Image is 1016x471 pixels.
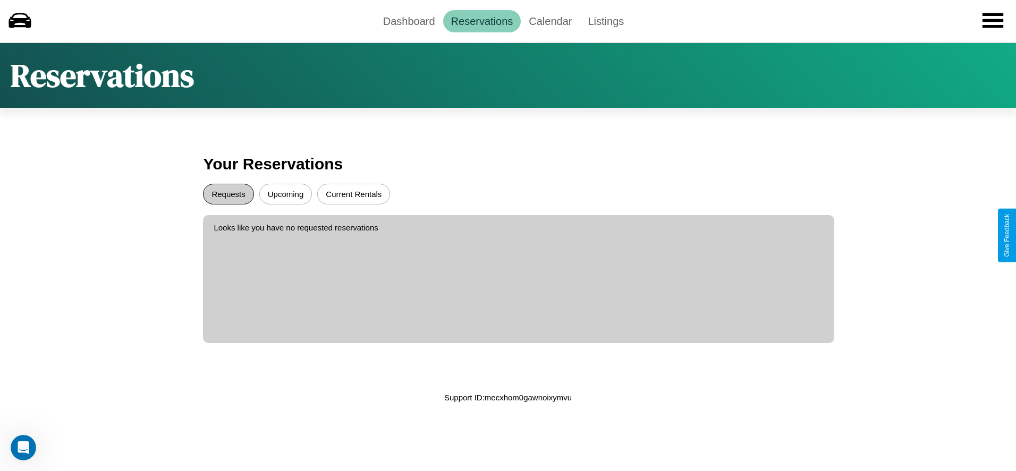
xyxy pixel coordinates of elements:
iframe: Intercom live chat [11,435,36,460]
h1: Reservations [11,54,194,97]
h3: Your Reservations [203,150,812,178]
p: Support ID: mecxhom0gawnoixymvu [444,390,572,405]
button: Requests [203,184,253,204]
a: Calendar [521,10,580,32]
button: Current Rentals [317,184,390,204]
div: Give Feedback [1003,214,1011,257]
p: Looks like you have no requested reservations [214,220,823,235]
a: Listings [580,10,632,32]
a: Reservations [443,10,521,32]
a: Dashboard [375,10,443,32]
button: Upcoming [259,184,312,204]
